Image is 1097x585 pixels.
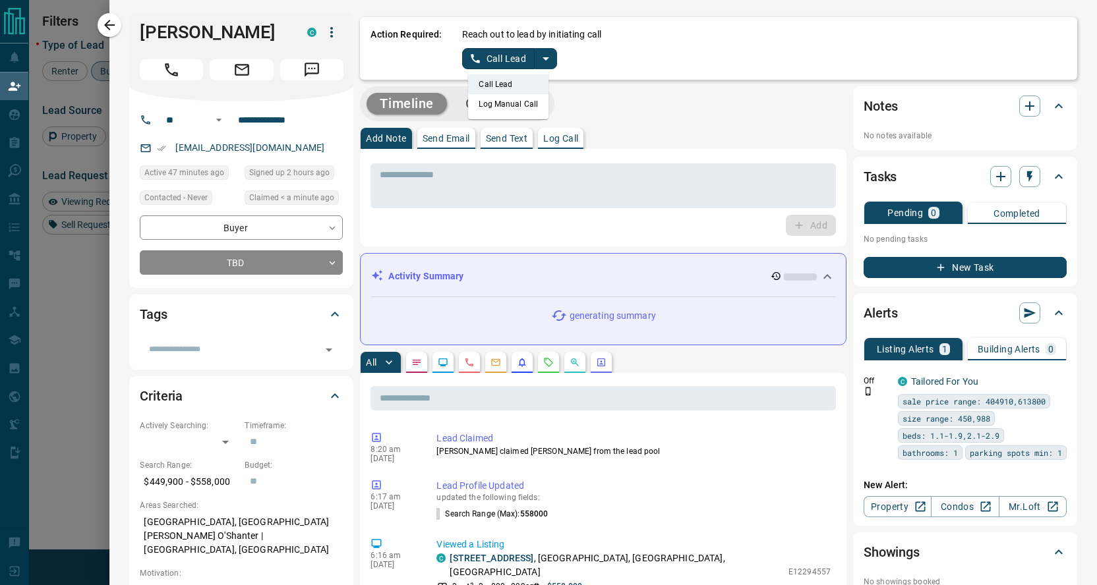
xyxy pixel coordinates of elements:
[490,357,501,368] svg: Emails
[450,551,782,579] p: , [GEOGRAPHIC_DATA], [GEOGRAPHIC_DATA], [GEOGRAPHIC_DATA]
[543,134,578,143] p: Log Call
[570,357,580,368] svg: Opportunities
[140,511,343,561] p: [GEOGRAPHIC_DATA], [GEOGRAPHIC_DATA][PERSON_NAME] O'Shanter | [GEOGRAPHIC_DATA], [GEOGRAPHIC_DATA]
[140,22,287,43] h1: [PERSON_NAME]
[864,375,890,387] p: Off
[864,297,1067,329] div: Alerts
[371,264,835,289] div: Activity Summary
[280,59,343,80] span: Message
[438,357,448,368] svg: Lead Browsing Activity
[993,209,1040,218] p: Completed
[157,144,166,153] svg: Email Verified
[864,166,897,187] h2: Tasks
[788,566,831,578] p: E12294557
[436,553,446,563] div: condos.ca
[140,165,238,184] div: Fri Sep 12 2025
[144,166,224,179] span: Active 47 minutes ago
[887,208,923,217] p: Pending
[877,345,934,354] p: Listing Alerts
[864,387,873,396] svg: Push Notification Only
[999,496,1067,517] a: Mr.Loft
[140,298,343,330] div: Tags
[140,304,167,325] h2: Tags
[864,229,1067,249] p: No pending tasks
[175,142,324,153] a: [EMAIL_ADDRESS][DOMAIN_NAME]
[543,357,554,368] svg: Requests
[864,496,932,517] a: Property
[436,479,831,493] p: Lead Profile Updated
[436,432,831,445] p: Lead Claimed
[970,446,1062,459] span: parking spots min: 1
[864,96,898,117] h2: Notes
[942,345,947,354] p: 1
[371,28,442,69] p: Action Required:
[320,341,338,359] button: Open
[140,215,343,240] div: Buyer
[864,257,1067,278] button: New Task
[462,48,535,69] button: Call Lead
[931,496,999,517] a: Condos
[436,493,831,502] p: updated the following fields:
[520,509,548,518] span: 558000
[245,190,343,209] div: Fri Sep 12 2025
[596,357,607,368] svg: Agent Actions
[140,567,343,579] p: Motivation:
[864,478,1067,492] p: New Alert:
[436,445,831,457] p: [PERSON_NAME] claimed [PERSON_NAME] from the lead pool
[210,59,273,80] span: Email
[570,309,656,323] p: generating summary
[140,499,343,511] p: Areas Searched:
[486,134,528,143] p: Send Text
[411,357,422,368] svg: Notes
[423,134,470,143] p: Send Email
[864,302,898,323] h2: Alerts
[140,59,203,80] span: Call
[468,94,548,114] li: Log Manual Call
[371,454,417,463] p: [DATE]
[978,345,1040,354] p: Building Alerts
[462,48,558,69] div: split button
[140,380,343,412] div: Criteria
[388,269,463,283] p: Activity Summary
[903,429,999,442] span: beds: 1.1-1.9,2.1-2.9
[140,385,183,406] h2: Criteria
[140,471,238,493] p: $449,900 - $558,000
[450,553,533,563] a: [STREET_ADDRESS]
[140,459,238,471] p: Search Range:
[517,357,527,368] svg: Listing Alerts
[864,161,1067,192] div: Tasks
[864,542,920,563] h2: Showings
[903,395,1046,408] span: sale price range: 404910,613800
[249,166,330,179] span: Signed up 2 hours ago
[931,208,936,217] p: 0
[903,446,958,459] span: bathrooms: 1
[366,134,406,143] p: Add Note
[436,508,548,520] p: Search Range (Max) :
[307,28,316,37] div: condos.ca
[911,376,978,387] a: Tailored For You
[1048,345,1053,354] p: 0
[462,28,602,42] p: Reach out to lead by initiating call
[436,538,831,551] p: Viewed a Listing
[245,165,343,184] div: Fri Sep 12 2025
[249,191,334,204] span: Claimed < a minute ago
[366,358,376,367] p: All
[452,93,548,115] button: Campaigns
[864,90,1067,122] div: Notes
[864,536,1067,568] div: Showings
[903,412,990,425] span: size range: 450,988
[371,551,417,560] p: 6:16 am
[898,377,907,386] div: condos.ca
[371,492,417,501] p: 6:17 am
[371,445,417,454] p: 8:20 am
[864,130,1067,142] p: No notes available
[367,93,447,115] button: Timeline
[371,560,417,569] p: [DATE]
[468,74,548,94] li: Call Lead
[245,420,343,432] p: Timeframe:
[211,112,227,128] button: Open
[144,191,208,204] span: Contacted - Never
[371,501,417,511] p: [DATE]
[140,250,343,275] div: TBD
[245,459,343,471] p: Budget:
